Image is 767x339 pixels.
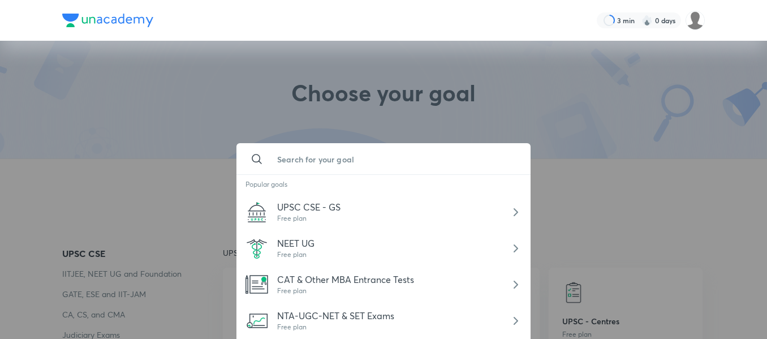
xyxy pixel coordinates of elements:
[641,15,653,26] img: streak
[277,322,394,332] div: Free plan
[277,286,414,296] div: Free plan
[277,310,394,321] span: NTA-UGC-NET & SET Exams
[268,144,522,174] input: Search for your goal
[62,14,153,27] img: Company Logo
[291,79,476,120] h1: Choose your goal
[277,201,341,213] span: UPSC CSE - GS
[686,11,705,30] img: Yuvraj M
[277,213,341,224] div: Free plan
[277,237,314,249] span: NEET UG
[277,250,314,260] div: Free plan
[277,273,414,285] span: CAT & Other MBA Entrance Tests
